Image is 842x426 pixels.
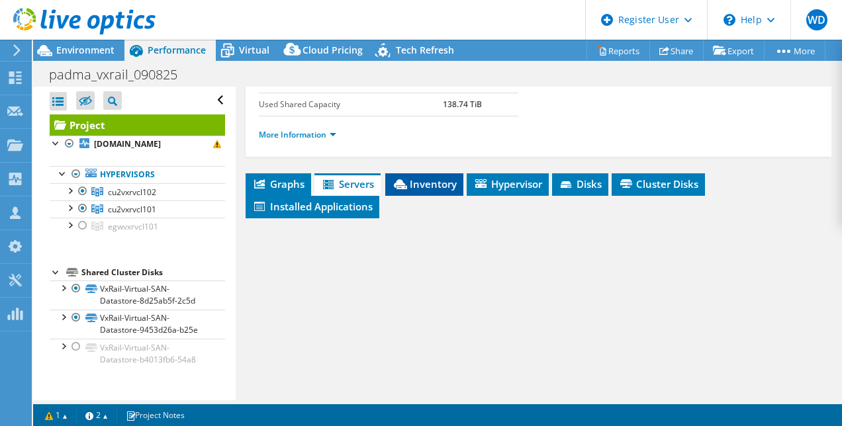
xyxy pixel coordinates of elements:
a: 1 [36,407,77,423]
span: Inventory [392,177,457,191]
span: Environment [56,44,115,56]
span: cu2vxrvcl102 [108,187,156,198]
span: WD [806,9,827,30]
span: egwvxrvcl101 [108,221,158,232]
a: egwvxrvcl101 [50,218,225,235]
h1: padma_vxrail_090825 [43,67,198,82]
svg: \n [724,14,735,26]
div: Shared Cluster Disks [81,265,225,280]
a: Export [703,40,765,61]
span: Cluster Disks [618,177,698,191]
a: More [764,40,825,61]
span: Cloud Pricing [303,44,363,56]
a: Share [649,40,704,61]
a: VxRail-Virtual-SAN-Datastore-b4013fb6-54a8 [50,339,225,368]
a: More Information [259,129,336,140]
span: Virtual [239,44,269,56]
b: 138.74 TiB [443,99,482,110]
a: 2 [76,407,117,423]
span: Tech Refresh [396,44,454,56]
a: Project Notes [117,407,194,423]
span: Disks [559,177,602,191]
span: Installed Applications [252,200,373,213]
a: cu2vxrvcl101 [50,200,225,218]
b: [DOMAIN_NAME] [94,138,161,149]
span: Servers [321,177,374,191]
span: Performance [148,44,206,56]
a: Reports [586,40,650,61]
a: Hypervisors [50,166,225,183]
span: Hypervisor [473,177,542,191]
span: Graphs [252,177,304,191]
a: [DOMAIN_NAME] [50,136,225,153]
a: VxRail-Virtual-SAN-Datastore-8d25ab5f-2c5d [50,280,225,310]
span: cu2vxrvcl101 [108,204,156,215]
a: cu2vxrvcl102 [50,183,225,200]
a: VxRail-Virtual-SAN-Datastore-9453d26a-b25e [50,310,225,339]
a: Project [50,114,225,136]
label: Used Shared Capacity [259,98,443,111]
